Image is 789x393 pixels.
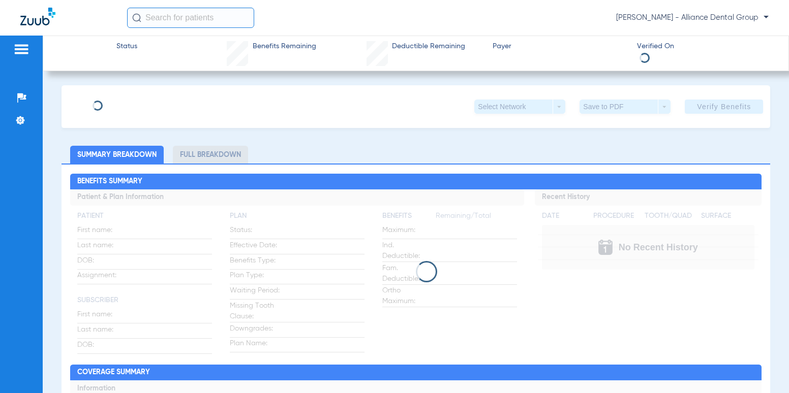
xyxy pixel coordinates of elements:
h2: Coverage Summary [70,365,762,381]
img: Search Icon [132,13,141,22]
span: Benefits Remaining [253,41,316,52]
input: Search for patients [127,8,254,28]
li: Summary Breakdown [70,146,164,163]
span: Status [116,41,137,52]
img: Zuub Logo [20,8,55,25]
li: Full Breakdown [173,146,248,163]
span: Verified On [637,41,773,52]
h2: Benefits Summary [70,174,762,190]
span: Payer [493,41,628,52]
img: hamburger-icon [13,43,29,55]
span: [PERSON_NAME] - Alliance Dental Group [616,13,769,23]
span: Deductible Remaining [392,41,465,52]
